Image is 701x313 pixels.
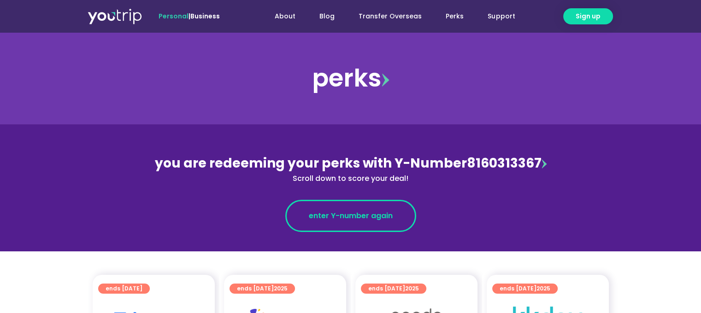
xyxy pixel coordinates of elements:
span: ends [DATE] [237,284,288,294]
a: Support [476,8,527,25]
span: Sign up [576,12,601,21]
a: ends [DATE]2025 [230,284,295,294]
nav: Menu [245,8,527,25]
div: Scroll down to score your deal! [151,173,551,184]
span: ends [DATE] [368,284,419,294]
a: About [263,8,307,25]
span: ends [DATE] [500,284,550,294]
span: you are redeeming your perks with Y-Number [155,154,467,172]
a: Sign up [563,8,613,24]
span: | [159,12,220,21]
span: 2025 [536,284,550,292]
a: ends [DATE]2025 [361,284,426,294]
span: ends [DATE] [106,284,142,294]
a: Transfer Overseas [347,8,434,25]
a: enter Y-number again [285,200,416,232]
a: Business [190,12,220,21]
a: Perks [434,8,476,25]
span: enter Y-number again [309,210,393,221]
div: 8160313367 [151,154,551,184]
span: 2025 [405,284,419,292]
a: ends [DATE] [98,284,150,294]
span: Personal [159,12,189,21]
a: Blog [307,8,347,25]
a: ends [DATE]2025 [492,284,558,294]
span: 2025 [274,284,288,292]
